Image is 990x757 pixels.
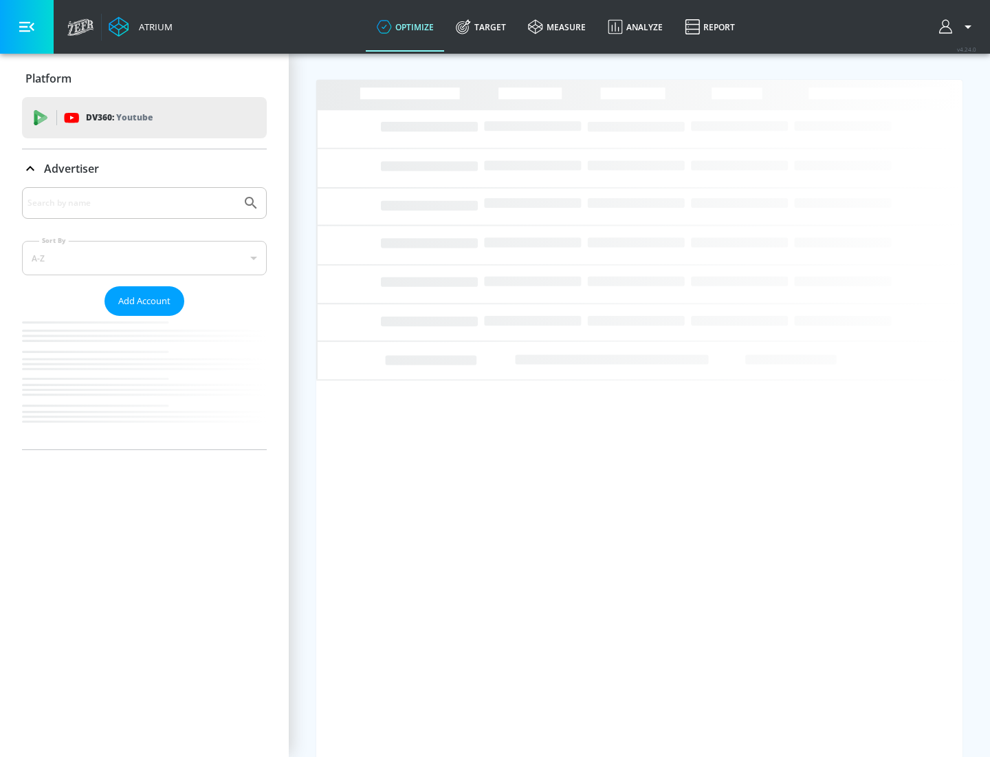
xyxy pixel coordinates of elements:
a: Report [674,2,746,52]
p: Youtube [116,110,153,125]
a: Analyze [597,2,674,52]
div: Atrium [133,21,173,33]
div: Advertiser [22,149,267,188]
span: Add Account [118,293,170,309]
a: Target [445,2,517,52]
p: Advertiser [44,161,99,176]
p: DV360: [86,110,153,125]
div: DV360: Youtube [22,97,267,138]
div: Advertiser [22,187,267,449]
a: optimize [366,2,445,52]
a: Atrium [109,17,173,37]
p: Platform [25,71,71,86]
a: measure [517,2,597,52]
nav: list of Advertiser [22,316,267,449]
div: A-Z [22,241,267,275]
span: v 4.24.0 [957,45,976,53]
button: Add Account [104,286,184,316]
div: Platform [22,59,267,98]
input: Search by name [27,194,236,212]
label: Sort By [39,236,69,245]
